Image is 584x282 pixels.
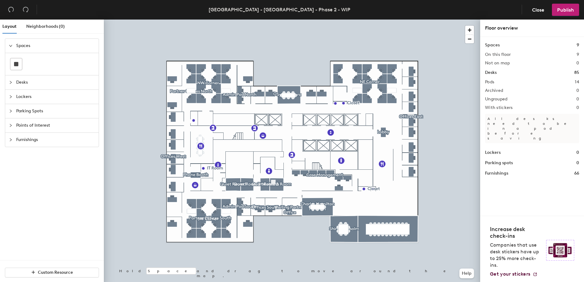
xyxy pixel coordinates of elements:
span: Close [532,7,544,13]
button: Undo (⌘ + Z) [5,4,17,16]
div: Floor overview [485,24,579,32]
h2: 0 [576,105,579,110]
h1: 0 [576,160,579,166]
span: Neighborhoods (0) [26,24,65,29]
h1: Furnishings [485,170,508,177]
h2: On this floor [485,52,511,57]
button: Close [527,4,549,16]
h1: 0 [576,149,579,156]
span: Get your stickers [490,271,530,277]
span: collapsed [9,138,13,142]
img: Sticker logo [546,240,574,261]
h1: Spaces [485,42,500,49]
span: Custom Resource [38,270,73,275]
span: collapsed [9,109,13,113]
button: Help [459,269,474,278]
h4: Increase desk check-ins [490,226,542,239]
h2: Pods [485,80,494,85]
h1: 9 [577,42,579,49]
p: Companies that use desk stickers have up to 25% more check-ins. [490,242,542,269]
h2: Archived [485,88,503,93]
h2: Ungrouped [485,97,508,102]
h2: With stickers [485,105,513,110]
div: [GEOGRAPHIC_DATA] - [GEOGRAPHIC_DATA] - Phase 2 - WIP [209,6,350,13]
span: Points of Interest [16,118,95,132]
h2: 0 [576,97,579,102]
span: Parking Spots [16,104,95,118]
span: Furnishings [16,133,95,147]
span: collapsed [9,95,13,99]
span: collapsed [9,124,13,127]
button: Publish [552,4,579,16]
button: Custom Resource [5,268,99,277]
h2: 0 [576,88,579,93]
span: collapsed [9,81,13,84]
h2: 9 [577,52,579,57]
h1: 85 [574,69,579,76]
button: Redo (⌘ + ⇧ + Z) [20,4,32,16]
h2: 14 [575,80,579,85]
h1: Desks [485,69,497,76]
p: All desks need to be in a pod before saving [485,114,579,143]
span: Publish [557,7,574,13]
a: Get your stickers [490,271,538,277]
h1: 66 [574,170,579,177]
span: expanded [9,44,13,48]
h2: Not on map [485,61,510,66]
h2: 0 [576,61,579,66]
span: Spaces [16,39,95,53]
span: Lockers [16,90,95,104]
h1: Lockers [485,149,501,156]
span: Desks [16,75,95,89]
h1: Parking spots [485,160,513,166]
span: Layout [2,24,16,29]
